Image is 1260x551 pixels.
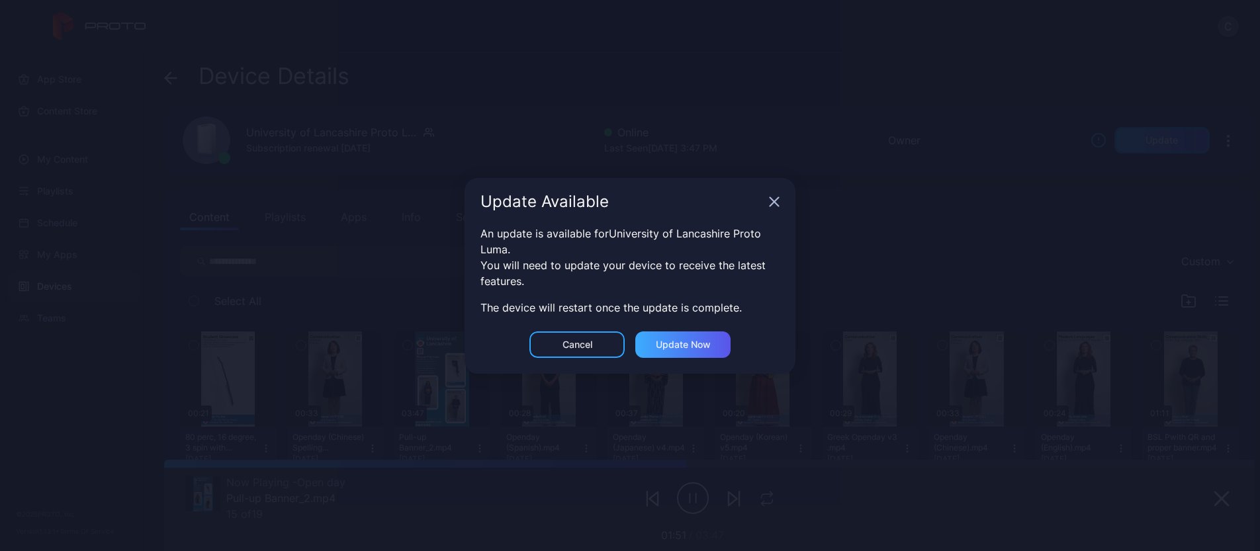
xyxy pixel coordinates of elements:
div: The device will restart once the update is complete. [480,300,780,316]
button: Update now [635,331,731,358]
div: Cancel [562,339,592,350]
div: An update is available for University of Lancashire Proto Luma . [480,226,780,257]
button: Cancel [529,331,625,358]
div: You will need to update your device to receive the latest features. [480,257,780,289]
div: Update Available [480,194,764,210]
div: Update now [656,339,711,350]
